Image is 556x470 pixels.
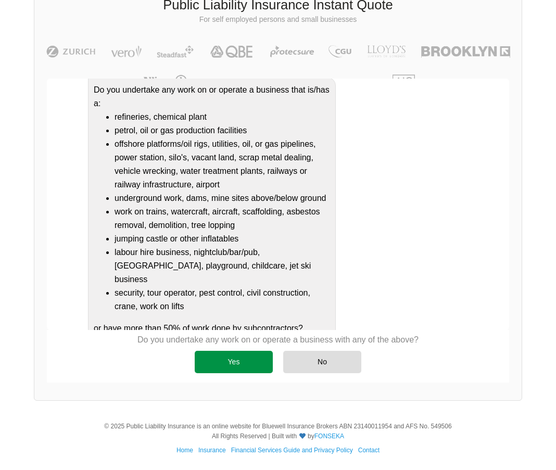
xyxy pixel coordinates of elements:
img: Steadfast | Public Liability Insurance [153,45,198,58]
li: offshore platforms/oil rigs, utilities, oil, or gas pipelines, power station, silo's, vacant land... [115,137,330,192]
p: For self employed persons and small businesses [42,15,514,25]
img: Protecsure | Public Liability Insurance [266,45,319,58]
div: No [283,351,361,373]
li: refineries, chemical plant [115,110,330,124]
li: underground work, dams, mine sites above/below ground [115,192,330,205]
a: Home [176,447,193,454]
li: work on trains, watercraft, aircraft, scaffolding, asbestos removal, demolition, tree lopping [115,205,330,232]
p: Do you undertake any work on or operate a business with any of the above? [137,334,419,346]
img: LLOYD's | Public Liability Insurance [361,45,411,58]
li: petrol, oil or gas production facilities [115,124,330,137]
img: Zurich | Public Liability Insurance [42,45,100,58]
div: Do you undertake any work on or operate a business that is/has a: or have more than 50% of work d... [88,78,336,341]
a: Contact [358,447,380,454]
a: FONSEKA [314,433,344,440]
li: labour hire business, nightclub/bar/pub, [GEOGRAPHIC_DATA], playground, childcare, jet ski business [115,246,330,286]
a: Insurance [198,447,226,454]
div: Yes [195,351,273,373]
img: Vero | Public Liability Insurance [106,45,146,58]
img: QBE | Public Liability Insurance [204,45,260,58]
li: security, tour operator, pest control, civil construction, crane, work on lifts [115,286,330,313]
a: Financial Services Guide and Privacy Policy [231,447,353,454]
img: Brooklyn | Public Liability Insurance [417,45,514,58]
img: CGU | Public Liability Insurance [324,45,356,58]
li: jumping castle or other inflatables [115,232,330,246]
